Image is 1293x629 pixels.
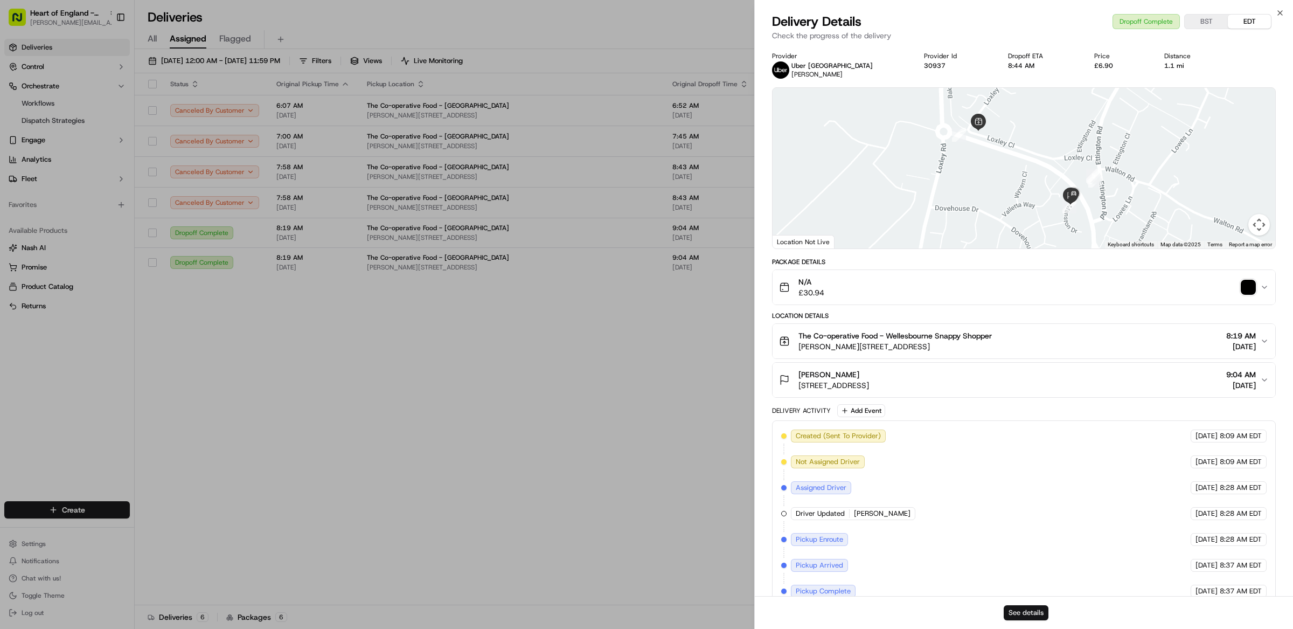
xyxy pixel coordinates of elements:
[91,157,100,166] div: 💻
[37,114,136,122] div: We're available if you need us!
[22,156,82,167] span: Knowledge Base
[796,586,851,596] span: Pickup Complete
[1185,15,1228,29] button: BST
[1008,52,1077,60] div: Dropoff ETA
[1220,509,1262,519] span: 8:28 AM EDT
[87,152,177,171] a: 💻API Documentation
[1241,280,1256,295] img: photo_proof_of_delivery image
[773,324,1275,358] button: The Co-operative Food - Wellesbourne Snappy Shopper[PERSON_NAME][STREET_ADDRESS]8:19 AM[DATE]
[11,11,32,32] img: Nash
[1220,483,1262,493] span: 8:28 AM EDT
[772,258,1276,266] div: Package Details
[796,561,843,570] span: Pickup Arrived
[798,287,824,298] span: £30.94
[952,128,966,142] div: 6
[37,103,177,114] div: Start new chat
[1220,457,1262,467] span: 8:09 AM EDT
[11,43,196,60] p: Welcome 👋
[791,61,873,70] p: Uber [GEOGRAPHIC_DATA]
[1226,330,1256,341] span: 8:19 AM
[107,183,130,191] span: Pylon
[1220,586,1262,596] span: 8:37 AM EDT
[772,312,1276,320] div: Location Details
[1195,457,1218,467] span: [DATE]
[1248,214,1270,236] button: Map camera controls
[1220,561,1262,570] span: 8:37 AM EDT
[837,404,885,417] button: Add Event
[28,70,194,81] input: Got a question? Start typing here...
[796,535,843,544] span: Pickup Enroute
[1195,509,1218,519] span: [DATE]
[1160,241,1201,247] span: Map data ©2025
[1164,61,1225,70] div: 1.1 mi
[1088,174,1102,188] div: 3
[1087,170,1101,184] div: 4
[773,363,1275,397] button: [PERSON_NAME][STREET_ADDRESS]9:04 AM[DATE]
[1008,61,1077,70] div: 8:44 AM
[791,70,843,79] span: [PERSON_NAME]
[775,234,811,248] a: Open this area in Google Maps (opens a new window)
[6,152,87,171] a: 📗Knowledge Base
[924,61,946,70] button: 30937
[1226,369,1256,380] span: 9:04 AM
[1228,15,1271,29] button: EDT
[1226,341,1256,352] span: [DATE]
[1094,52,1147,60] div: Price
[1164,52,1225,60] div: Distance
[1086,169,1100,183] div: 5
[1195,431,1218,441] span: [DATE]
[772,406,831,415] div: Delivery Activity
[1226,380,1256,391] span: [DATE]
[924,52,991,60] div: Provider Id
[1220,431,1262,441] span: 8:09 AM EDT
[1220,535,1262,544] span: 8:28 AM EDT
[796,431,881,441] span: Created (Sent To Provider)
[798,277,824,287] span: N/A
[772,61,789,79] img: uber-new-logo.jpeg
[1062,199,1076,213] div: 7
[1195,483,1218,493] span: [DATE]
[11,103,30,122] img: 1736555255976-a54dd68f-1ca7-489b-9aae-adbdc363a1c4
[11,157,19,166] div: 📗
[183,106,196,119] button: Start new chat
[772,52,907,60] div: Provider
[775,234,811,248] img: Google
[102,156,173,167] span: API Documentation
[798,369,859,380] span: [PERSON_NAME]
[1094,61,1147,70] div: £6.90
[796,509,845,519] span: Driver Updated
[1195,535,1218,544] span: [DATE]
[1108,241,1154,248] button: Keyboard shortcuts
[798,330,992,341] span: The Co-operative Food - Wellesbourne Snappy Shopper
[1004,605,1048,620] button: See details
[796,457,860,467] span: Not Assigned Driver
[798,341,992,352] span: [PERSON_NAME][STREET_ADDRESS]
[796,483,846,493] span: Assigned Driver
[773,270,1275,305] button: N/A£30.94photo_proof_of_delivery image
[1195,586,1218,596] span: [DATE]
[798,380,869,391] span: [STREET_ADDRESS]
[772,30,1276,41] p: Check the progress of the delivery
[1229,241,1272,247] a: Report a map error
[1195,561,1218,570] span: [DATE]
[76,182,130,191] a: Powered byPylon
[854,509,910,519] span: [PERSON_NAME]
[772,13,861,30] span: Delivery Details
[1207,241,1222,247] a: Terms (opens in new tab)
[773,235,835,248] div: Location Not Live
